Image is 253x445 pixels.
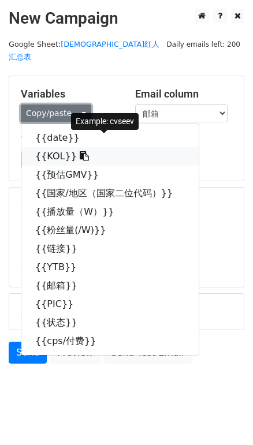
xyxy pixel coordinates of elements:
[21,313,199,332] a: {{状态}}
[21,240,199,258] a: {{链接}}
[21,104,91,122] a: Copy/paste...
[21,129,199,147] a: {{date}}
[21,221,199,240] a: {{粉丝量(/W)}}
[21,88,118,100] h5: Variables
[21,184,199,203] a: {{国家/地区（国家二位代码）}}
[21,295,199,313] a: {{PIC}}
[162,38,244,51] span: Daily emails left: 200
[21,166,199,184] a: {{预估GMV}}
[21,147,199,166] a: {{KOL}}
[9,9,244,28] h2: New Campaign
[21,258,199,276] a: {{YTB}}
[9,40,159,62] a: [DEMOGRAPHIC_DATA]红人汇总表
[162,40,244,48] a: Daily emails left: 200
[135,88,232,100] h5: Email column
[9,40,159,62] small: Google Sheet:
[21,332,199,350] a: {{cps/付费}}
[9,342,47,364] a: Send
[71,113,139,130] div: Example: cvseev
[21,203,199,221] a: {{播放量（W）}}
[21,276,199,295] a: {{邮箱}}
[195,390,253,445] iframe: Chat Widget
